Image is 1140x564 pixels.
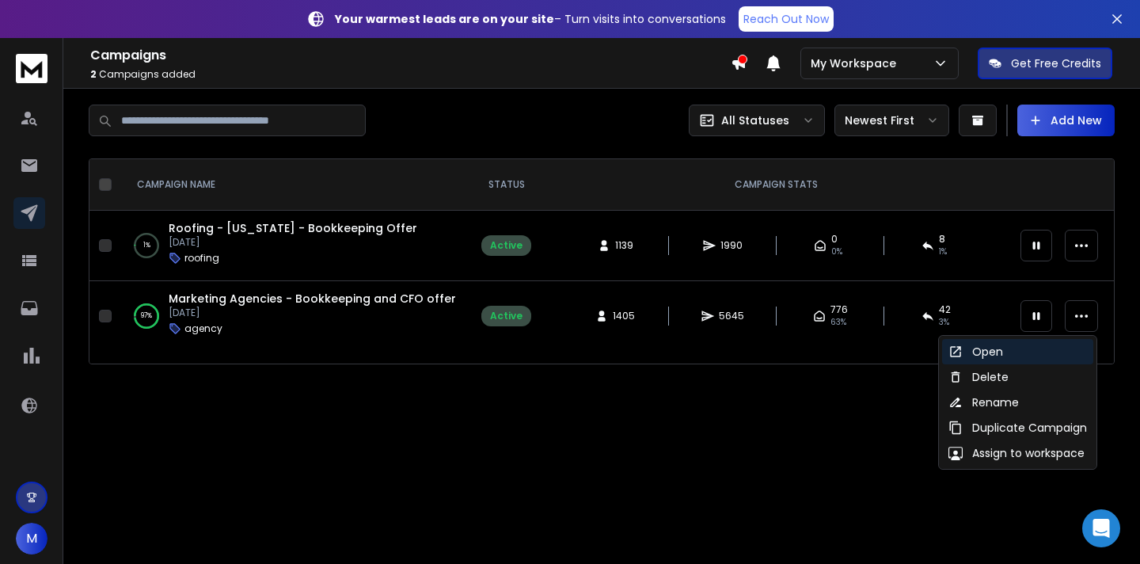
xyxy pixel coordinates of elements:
[184,252,219,265] p: roofing
[169,307,456,319] p: [DATE]
[118,281,472,352] td: 97%Marketing Agencies - Bookkeeping and CFO offer[DATE]agency
[978,48,1112,79] button: Get Free Credits
[830,316,846,329] span: 63 %
[831,233,838,246] span: 0
[16,54,47,83] img: logo
[118,211,472,281] td: 1%Roofing - [US_STATE] - Bookkeeping Offer[DATE]roofing
[831,246,842,258] span: 0%
[830,303,848,316] span: 776
[490,310,522,322] div: Active
[948,344,1003,360] div: Open
[490,239,522,252] div: Active
[16,523,47,554] button: M
[948,445,1085,461] div: Assign to workspace
[939,233,945,246] span: 8
[615,239,633,252] span: 1139
[541,159,1011,211] th: CAMPAIGN STATS
[1082,509,1120,547] div: Open Intercom Messenger
[1011,55,1101,71] p: Get Free Credits
[90,68,731,81] p: Campaigns added
[169,291,456,307] a: Marketing Agencies - Bookkeeping and CFO offer
[141,308,152,324] p: 97 %
[472,159,541,211] th: STATUS
[118,159,472,211] th: CAMPAIGN NAME
[811,55,902,71] p: My Workspace
[721,112,789,128] p: All Statuses
[169,220,417,236] a: Roofing - [US_STATE] - Bookkeeping Offer
[335,11,726,27] p: – Turn visits into conversations
[90,67,97,81] span: 2
[1017,105,1115,136] button: Add New
[184,322,222,335] p: agency
[169,236,417,249] p: [DATE]
[939,246,947,258] span: 1 %
[939,316,949,329] span: 3 %
[90,46,731,65] h1: Campaigns
[739,6,834,32] a: Reach Out Now
[335,11,554,27] strong: Your warmest leads are on your site
[143,238,150,253] p: 1 %
[948,369,1009,385] div: Delete
[743,11,829,27] p: Reach Out Now
[939,303,951,316] span: 42
[948,394,1019,410] div: Rename
[720,239,743,252] span: 1990
[834,105,949,136] button: Newest First
[719,310,744,322] span: 5645
[613,310,635,322] span: 1405
[948,420,1087,436] div: Duplicate Campaign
